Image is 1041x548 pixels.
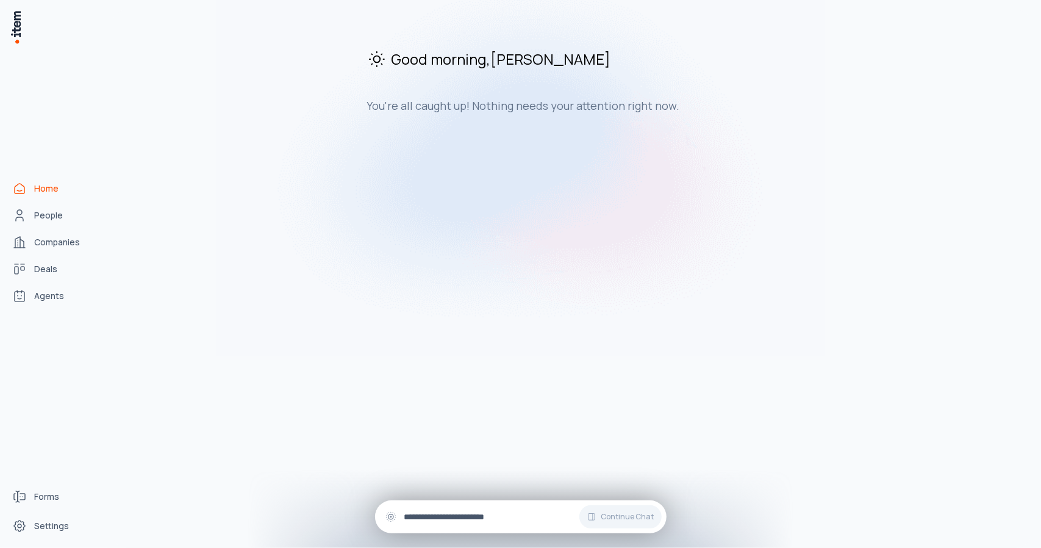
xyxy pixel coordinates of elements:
span: Agents [34,290,64,302]
a: Forms [7,485,100,509]
span: Forms [34,491,59,503]
span: Continue Chat [601,512,654,522]
a: Deals [7,257,100,281]
span: Deals [34,263,57,275]
img: Item Brain Logo [10,10,22,45]
a: Home [7,176,100,201]
span: Companies [34,236,80,248]
button: Continue Chat [579,505,662,528]
a: Settings [7,514,100,538]
div: Continue Chat [375,500,667,533]
a: People [7,203,100,228]
span: Home [34,182,59,195]
a: Companies [7,230,100,254]
span: People [34,209,63,222]
h2: Good morning , [PERSON_NAME] [367,49,777,69]
h3: You're all caught up! Nothing needs your attention right now. [367,98,777,113]
span: Settings [34,520,69,532]
a: Agents [7,284,100,308]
